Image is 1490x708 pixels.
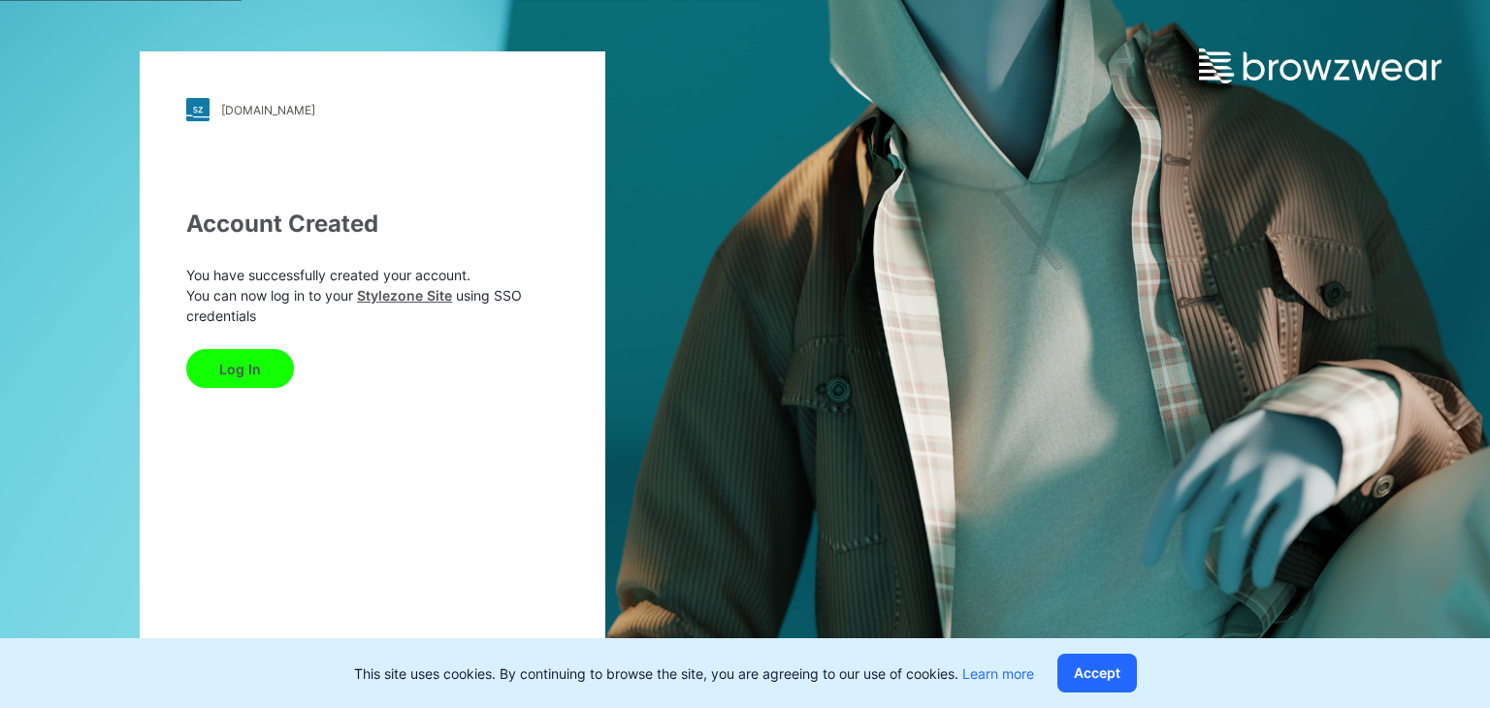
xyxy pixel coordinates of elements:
[186,285,559,326] p: You can now log in to your using SSO credentials
[1199,48,1441,83] img: browzwear-logo.e42bd6dac1945053ebaf764b6aa21510.svg
[186,98,559,121] a: [DOMAIN_NAME]
[1057,654,1137,692] button: Accept
[186,98,210,121] img: stylezone-logo.562084cfcfab977791bfbf7441f1a819.svg
[357,287,452,304] a: Stylezone Site
[186,207,559,241] div: Account Created
[354,663,1034,684] p: This site uses cookies. By continuing to browse the site, you are agreeing to our use of cookies.
[186,265,559,285] p: You have successfully created your account.
[221,103,315,117] div: [DOMAIN_NAME]
[962,665,1034,682] a: Learn more
[186,349,294,388] button: Log In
